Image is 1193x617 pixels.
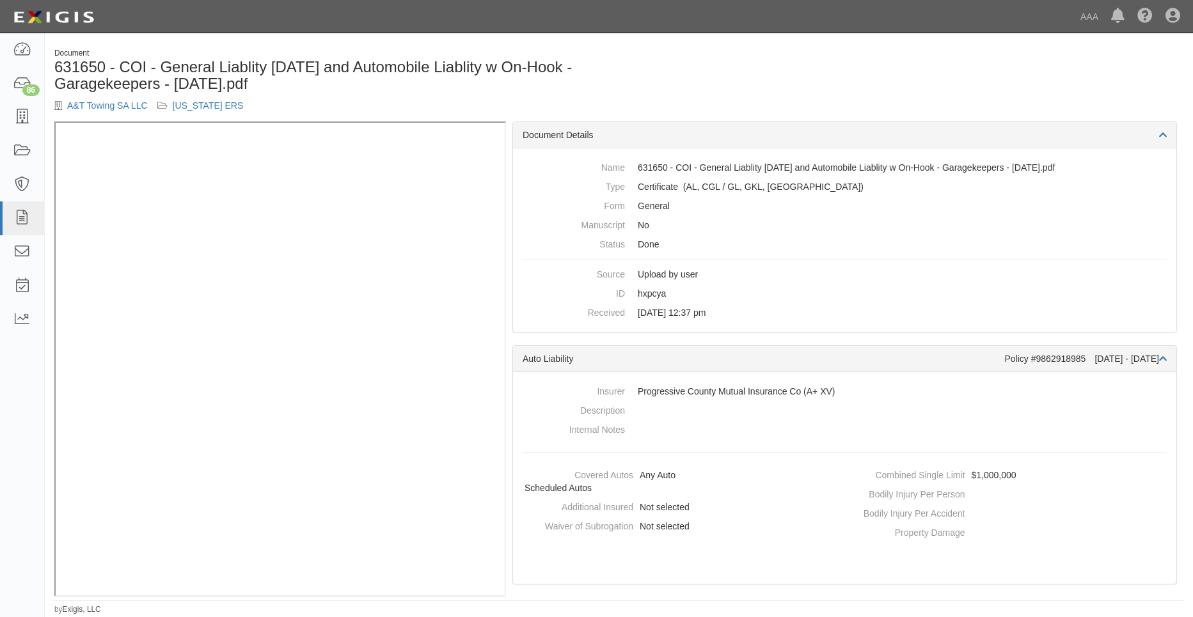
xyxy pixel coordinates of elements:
a: A&T Towing SA LLC [67,100,148,111]
dt: Bodily Injury Per Person [850,485,965,501]
a: [US_STATE] ERS [173,100,244,111]
dt: Waiver of Subrogation [518,517,633,533]
div: Auto Liability [523,352,1005,365]
dt: Property Damage [850,523,965,539]
dt: Received [523,303,625,319]
dt: Name [523,158,625,174]
div: Policy #9862918985 [DATE] - [DATE] [1005,352,1167,365]
dd: hxpcya [523,284,1167,303]
dt: Form [523,196,625,212]
dt: Combined Single Limit [850,465,965,481]
dd: Done [523,235,1167,254]
dt: Status [523,235,625,251]
dd: General [523,196,1167,215]
dt: Insurer [523,382,625,398]
img: logo-5460c22ac91f19d4615b14bd174203de0afe785f0fc80cf4dbbc73dc1793850b.png [10,6,98,29]
dt: Covered Autos [518,465,633,481]
h1: 631650 - COI - General Liablity [DATE] and Automobile Liablity w On-Hook - Garagekeepers - [DATE]... [54,59,610,93]
dd: Any Auto, Scheduled Autos [518,465,840,497]
dt: Type [523,177,625,193]
small: by [54,604,101,615]
dd: Auto Liability Commercial General Liability / Garage Liability Garage Keepers Liability On-Hook [523,177,1167,196]
dd: Not selected [518,497,840,517]
div: Document [54,48,610,59]
i: Help Center - Complianz [1137,9,1153,24]
dd: [DATE] 12:37 pm [523,303,1167,322]
dt: Additional Insured [518,497,633,513]
dt: ID [523,284,625,300]
dt: Source [523,265,625,281]
dt: Bodily Injury Per Accident [850,504,965,520]
dt: Internal Notes [523,420,625,436]
dd: Upload by user [523,265,1167,284]
dd: Not selected [518,517,840,536]
dt: Description [523,401,625,417]
dd: 631650 - COI - General Liablity [DATE] and Automobile Liablity w On-Hook - Garagekeepers - [DATE]... [523,158,1167,177]
dd: No [523,215,1167,235]
div: 86 [22,84,40,96]
a: Exigis, LLC [63,605,101,614]
div: Document Details [513,122,1176,148]
dd: $1,000,000 [850,465,1172,485]
dd: Progressive County Mutual Insurance Co (A+ XV) [523,382,1167,401]
a: AAA [1074,4,1105,29]
dt: Manuscript [523,215,625,231]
